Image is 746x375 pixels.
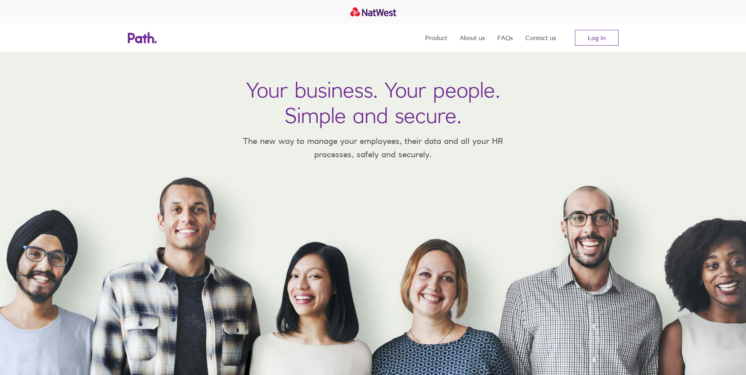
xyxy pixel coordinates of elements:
a: Contact us [525,24,556,52]
a: Product [425,24,447,52]
h1: Your business. Your people. Simple and secure. [246,77,500,128]
a: Log in [575,30,619,46]
a: FAQs [497,24,513,52]
a: About us [460,24,485,52]
p: The new way to manage your employees, their data and all your HR processes, safely and securely. [232,134,515,161]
